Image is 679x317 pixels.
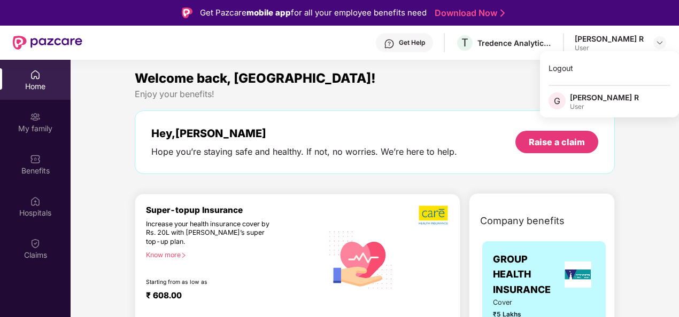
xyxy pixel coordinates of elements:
[246,7,291,18] strong: mobile app
[529,136,585,148] div: Raise a claim
[30,112,41,122] img: svg+xml;base64,PHN2ZyB3aWR0aD0iMjAiIGhlaWdodD0iMjAiIHZpZXdCb3g9IjAgMCAyMCAyMCIgZmlsbD0ibm9uZSIgeG...
[655,38,664,47] img: svg+xml;base64,PHN2ZyBpZD0iRHJvcGRvd24tMzJ4MzIiIHhtbG5zPSJodHRwOi8vd3d3LnczLm9yZy8yMDAwL3N2ZyIgd2...
[575,44,644,52] div: User
[146,205,323,215] div: Super-topup Insurance
[477,38,552,48] div: Tredence Analytics Solutions Private Limited
[135,89,615,100] div: Enjoy your benefits!
[30,238,41,249] img: svg+xml;base64,PHN2ZyBpZD0iQ2xhaW0iIHhtbG5zPSJodHRwOi8vd3d3LnczLm9yZy8yMDAwL3N2ZyIgd2lkdGg9IjIwIi...
[181,252,187,258] span: right
[419,205,449,225] img: b5dec4f62d2307b9de63beb79f102df3.png
[135,70,376,86] span: Welcome back, [GEOGRAPHIC_DATA]!
[146,290,312,303] div: ₹ 608.00
[146,279,277,286] div: Starting from as low as
[493,252,560,297] span: GROUP HEALTH INSURANCE
[30,69,41,80] img: svg+xml;base64,PHN2ZyBpZD0iSG9tZSIgeG1sbnM9Imh0dHA6Ly93d3cudzMub3JnLzIwMDAvc3ZnIiB3aWR0aD0iMjAiIG...
[384,38,395,49] img: svg+xml;base64,PHN2ZyBpZD0iSGVscC0zMngzMiIgeG1sbnM9Imh0dHA6Ly93d3cudzMub3JnLzIwMDAvc3ZnIiB3aWR0aD...
[200,6,427,19] div: Get Pazcare for all your employee benefits need
[565,261,591,288] img: insurerLogo
[146,220,277,247] div: Increase your health insurance cover by Rs. 20L with [PERSON_NAME]’s super top-up plan.
[151,127,457,140] div: Hey, [PERSON_NAME]
[480,213,565,228] span: Company benefits
[461,36,468,49] span: T
[399,38,425,47] div: Get Help
[30,154,41,164] img: svg+xml;base64,PHN2ZyBpZD0iQmVuZWZpdHMiIHhtbG5zPSJodHRwOi8vd3d3LnczLm9yZy8yMDAwL3N2ZyIgd2lkdGg9Ij...
[151,146,457,157] div: Hope you’re staying safe and healthy. If not, no worries. We’re here to help.
[13,36,82,50] img: New Pazcare Logo
[146,251,317,258] div: Know more
[500,7,505,19] img: Stroke
[182,7,192,18] img: Logo
[323,221,399,298] img: svg+xml;base64,PHN2ZyB4bWxucz0iaHR0cDovL3d3dy53My5vcmcvMjAwMC9zdmciIHhtbG5zOnhsaW5rPSJodHRwOi8vd3...
[30,196,41,207] img: svg+xml;base64,PHN2ZyBpZD0iSG9zcGl0YWxzIiB4bWxucz0iaHR0cDovL3d3dy53My5vcmcvMjAwMC9zdmciIHdpZHRoPS...
[493,297,531,308] span: Cover
[575,34,644,44] div: [PERSON_NAME] R
[435,7,501,19] a: Download Now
